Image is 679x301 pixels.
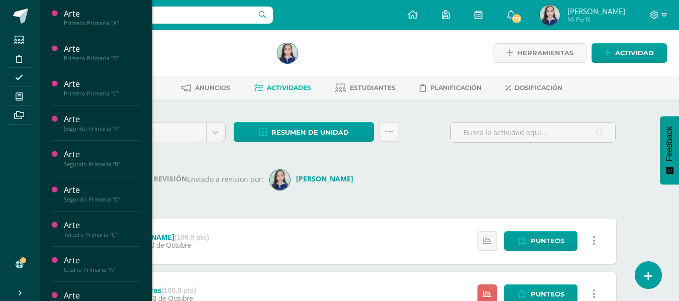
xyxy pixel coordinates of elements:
[420,80,481,96] a: Planificación
[515,84,562,91] span: Dosificación
[147,241,191,249] span: 10 de Octubre
[64,255,140,266] div: Arte
[104,123,225,142] a: Unidad 4
[64,125,140,132] div: Segundo Primaria "A"
[504,231,577,251] a: Punteos
[64,43,140,55] div: Arte
[665,126,674,161] span: Feedback
[494,43,587,63] a: Herramientas
[254,80,311,96] a: Actividades
[64,184,140,203] a: ArteSegundo Primaria "C"
[592,43,667,63] a: Actividad
[234,122,374,142] a: Resumen de unidad
[187,174,264,183] span: Enviado a revision por:
[64,78,140,90] div: Arte
[270,170,290,190] img: 2cc83b3f313b0c3b961db8611adff512.png
[506,80,562,96] a: Dosificación
[78,41,265,55] h1: Arte
[64,220,140,231] div: Arte
[64,55,140,62] div: Primero Primaria "B"
[660,116,679,184] button: Feedback - Mostrar encuesta
[517,44,573,62] span: Herramientas
[271,123,349,142] span: Resumen de unidad
[430,84,481,91] span: Planificación
[64,149,140,160] div: Arte
[64,78,140,97] a: ArtePrimero Primaria "C"
[64,114,140,132] a: ArteSegundo Primaria "A"
[296,174,353,183] strong: [PERSON_NAME]
[64,161,140,168] div: Segundo Primaria "B"
[270,174,357,183] a: [PERSON_NAME]
[64,184,140,196] div: Arte
[540,5,560,25] img: ca5a4eaf8577ec6eca99aea707ba97a8.png
[335,80,396,96] a: Estudiantes
[64,20,140,27] div: Primero Primaria "A"
[115,286,196,294] div: PMA Texturas
[64,43,140,62] a: ArtePrimero Primaria "B"
[64,231,140,238] div: Tercero Primaria "C"
[64,196,140,203] div: Segundo Primaria "C"
[78,55,265,65] div: Tercero Primaria 'C'
[511,13,522,24] span: 172
[115,233,209,241] div: [PERSON_NAME]
[531,232,564,250] span: Punteos
[451,123,615,142] input: Busca la actividad aquí...
[64,114,140,125] div: Arte
[615,44,654,62] span: Actividad
[64,220,140,238] a: ArteTercero Primaria "C"
[181,80,230,96] a: Anuncios
[64,8,140,20] div: Arte
[47,7,273,24] input: Busca un usuario...
[277,43,298,63] img: ca5a4eaf8577ec6eca99aea707ba97a8.png
[64,255,140,273] a: ArteCuarto Primaria "A"
[161,286,196,294] strong: (100.0 pts)
[350,84,396,91] span: Estudiantes
[64,149,140,167] a: ArteSegundo Primaria "B"
[64,266,140,273] div: Cuarto Primaria "A"
[567,15,625,24] span: Mi Perfil
[195,84,230,91] span: Anuncios
[64,90,140,97] div: Primero Primaria "C"
[112,123,199,142] span: Unidad 4
[267,84,311,91] span: Actividades
[567,6,625,16] span: [PERSON_NAME]
[174,233,209,241] strong: (100.0 pts)
[64,8,140,27] a: ArtePrimero Primaria "A"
